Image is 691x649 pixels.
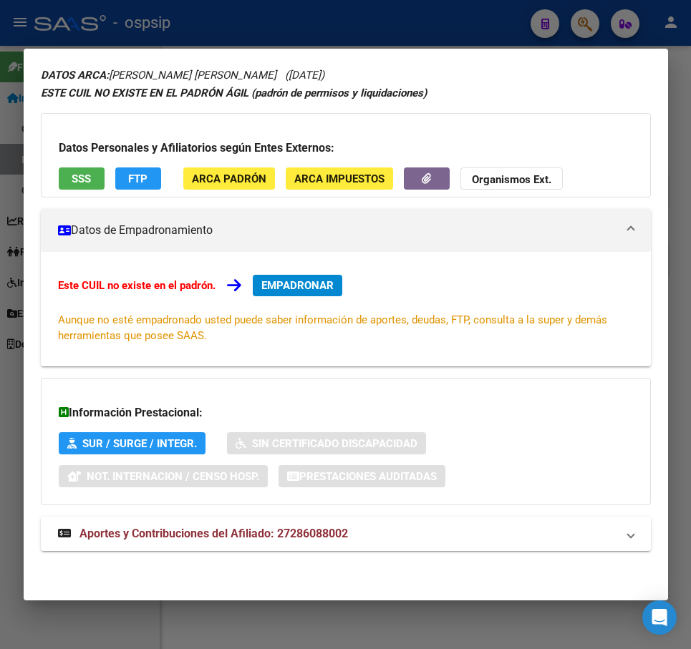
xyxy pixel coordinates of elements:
h3: Información Prestacional: [59,404,633,421]
div: Open Intercom Messenger [642,600,677,635]
button: ARCA Padrón [183,167,275,190]
span: Aportes y Contribuciones del Afiliado: 27286088002 [79,527,348,540]
span: Sin Certificado Discapacidad [252,437,417,450]
span: [PERSON_NAME] [PERSON_NAME] [41,69,276,82]
mat-expansion-panel-header: Datos de Empadronamiento [41,209,651,252]
strong: ESTE CUIL NO EXISTE EN EL PADRÓN ÁGIL (padrón de permisos y liquidaciones) [41,87,427,99]
button: ARCA Impuestos [286,167,393,190]
button: EMPADRONAR [253,275,342,296]
strong: Este CUIL no existe en el padrón. [58,279,216,292]
div: Datos de Empadronamiento [41,252,651,366]
span: Not. Internacion / Censo Hosp. [87,470,259,483]
span: SSS [72,172,91,185]
strong: Organismos Ext. [472,173,551,186]
button: Organismos Ext. [460,167,563,190]
h3: Datos Personales y Afiliatorios según Entes Externos: [59,140,633,157]
span: Aunque no esté empadronado usted puede saber información de aportes, deudas, FTP, consulta a la s... [58,313,607,342]
button: Sin Certificado Discapacidad [227,432,426,454]
button: SSS [59,167,105,190]
span: FTP [128,172,148,185]
span: EMPADRONAR [261,279,334,292]
button: FTP [115,167,161,190]
span: ([DATE]) [285,69,324,82]
mat-expansion-panel-header: Aportes y Contribuciones del Afiliado: 27286088002 [41,517,651,551]
button: SUR / SURGE / INTEGR. [59,432,206,454]
span: ARCA Impuestos [294,172,385,185]
span: Prestaciones Auditadas [299,470,437,483]
span: ARCA Padrón [192,172,266,185]
strong: DATOS ARCA: [41,69,109,82]
button: Prestaciones Auditadas [279,465,445,487]
button: Not. Internacion / Censo Hosp. [59,465,268,487]
span: SUR / SURGE / INTEGR. [82,437,197,450]
mat-panel-title: Datos de Empadronamiento [58,222,617,239]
